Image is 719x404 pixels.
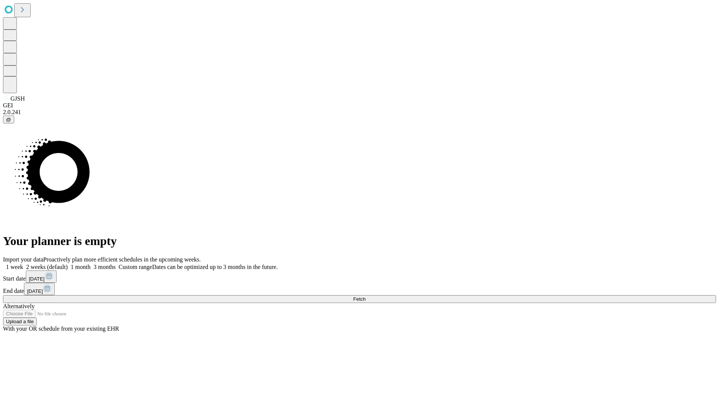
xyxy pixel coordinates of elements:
span: Proactively plan more efficient schedules in the upcoming weeks. [43,256,201,263]
div: End date [3,283,716,295]
span: Alternatively [3,303,34,309]
span: Import your data [3,256,43,263]
div: GEI [3,102,716,109]
span: @ [6,117,11,122]
span: Custom range [119,264,152,270]
span: With your OR schedule from your existing EHR [3,325,119,332]
h1: Your planner is empty [3,234,716,248]
button: Upload a file [3,318,37,325]
span: GJSH [10,95,25,102]
button: @ [3,116,14,123]
div: 2.0.241 [3,109,716,116]
button: [DATE] [26,270,57,283]
span: 1 week [6,264,23,270]
div: Start date [3,270,716,283]
button: [DATE] [24,283,55,295]
span: [DATE] [27,288,43,294]
span: [DATE] [29,276,45,282]
span: 1 month [71,264,91,270]
button: Fetch [3,295,716,303]
span: 2 weeks (default) [26,264,68,270]
span: 3 months [94,264,116,270]
span: Dates can be optimized up to 3 months in the future. [152,264,277,270]
span: Fetch [353,296,365,302]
